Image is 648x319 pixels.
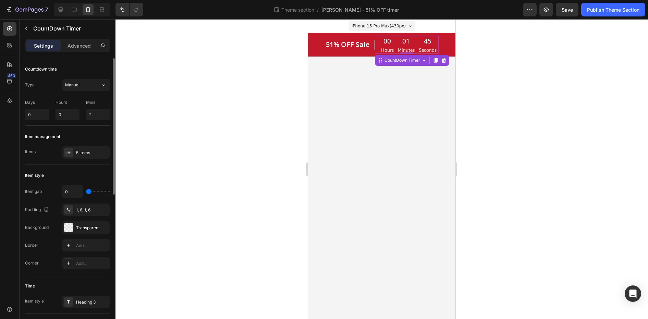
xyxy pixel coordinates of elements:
[25,188,42,195] div: Item gap
[308,19,455,319] iframe: Design area
[56,99,80,106] p: Hours
[62,185,83,198] input: Auto
[280,6,316,13] span: Theme section
[3,3,51,16] button: 7
[76,299,108,305] div: Heading 3
[25,99,49,106] p: Days
[76,243,108,249] div: Add...
[76,150,108,156] div: 5 items
[625,285,641,302] div: Open Intercom Messenger
[25,298,44,304] div: Item style
[25,260,39,266] div: Corner
[25,283,35,289] div: Time
[62,79,110,91] button: Manual
[317,6,319,13] span: /
[25,242,38,248] div: Border
[25,172,44,179] div: Item style
[581,3,645,16] button: Publish Theme Section
[25,149,36,155] div: Items
[25,82,35,88] div: Type
[587,6,639,13] div: Publish Theme Section
[76,225,108,231] div: Transparent
[65,82,80,87] span: Manual
[25,224,49,231] div: Background
[556,3,578,16] button: Save
[25,205,50,214] div: Padding
[76,260,108,267] div: Add...
[25,134,60,140] div: Item management
[68,42,91,49] p: Advanced
[33,24,107,33] p: CountDown Timer
[76,207,108,213] div: 1, 6, 1, 6
[562,7,573,13] span: Save
[321,6,399,13] span: [PERSON_NAME] - 51% OFF timer
[25,66,57,72] div: Countdown time
[45,5,48,14] p: 7
[115,3,143,16] div: Undo/Redo
[86,99,110,106] p: Mins
[7,73,16,78] div: 450
[34,42,53,49] p: Settings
